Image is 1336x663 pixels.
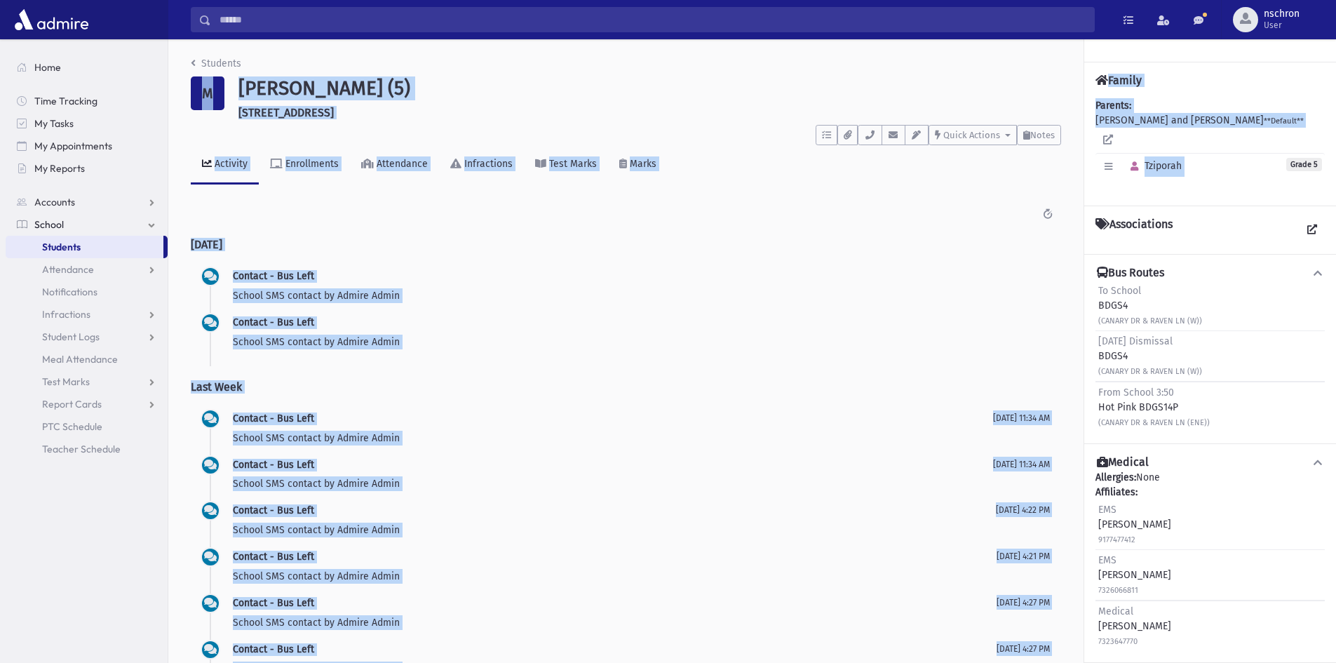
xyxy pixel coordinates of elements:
span: [DATE] 4:21 PM [997,551,1050,561]
p: School SMS contact by Admire Admin [233,431,993,446]
a: Test Marks [6,370,168,393]
span: Tziporah [1124,160,1182,172]
p: School SMS contact by Admire Admin [233,569,997,584]
a: Contact - Bus Left [233,316,314,328]
span: Student Logs [42,330,100,343]
a: Teacher Schedule [6,438,168,460]
p: School SMS contact by Admire Admin [233,615,997,630]
div: Attendance [374,158,428,170]
a: Contact - Bus Left [233,459,314,471]
div: Test Marks [546,158,597,170]
a: Contact - Bus Left [233,504,314,516]
h2: Last Week [191,369,1061,405]
h4: Associations [1095,217,1173,243]
a: Infractions [439,145,524,185]
span: [DATE] 11:34 AM [993,413,1050,423]
a: Meal Attendance [6,348,168,370]
span: EMS [1098,554,1116,566]
p: School SMS contact by Admire Admin [233,335,1050,349]
span: Meal Attendance [42,353,118,366]
b: Affiliates: [1095,486,1138,498]
span: Quick Actions [943,130,1000,140]
a: School [6,213,168,236]
small: (CANARY DR & RAVEN LN (ENE)) [1098,418,1210,427]
p: School SMS contact by Admire Admin [233,476,993,491]
span: [DATE] 4:27 PM [997,644,1050,654]
a: Infractions [6,303,168,326]
span: [DATE] Dismissal [1098,335,1173,347]
button: Bus Routes [1095,266,1325,281]
div: M [191,76,224,110]
a: Activity [191,145,259,185]
div: Hot Pink BDGS14P [1098,385,1210,429]
span: [DATE] 11:34 AM [993,460,1050,469]
b: Parents: [1095,100,1131,112]
a: Attendance [350,145,439,185]
span: Attendance [42,263,94,276]
small: 9177477412 [1098,535,1135,544]
p: School SMS contact by Admire Admin [233,288,1050,303]
div: Marks [627,158,656,170]
div: Activity [212,158,248,170]
a: Marks [608,145,668,185]
span: Notifications [42,286,97,298]
button: Notes [1017,125,1061,145]
a: Home [6,56,168,79]
h4: Bus Routes [1097,266,1164,281]
h1: [PERSON_NAME] (5) [238,76,1061,100]
a: My Tasks [6,112,168,135]
a: Enrollments [259,145,350,185]
div: BDGS4 [1098,334,1202,378]
h4: Medical [1097,455,1149,470]
span: Test Marks [42,375,90,388]
button: Medical [1095,455,1325,470]
nav: breadcrumb [191,56,241,76]
span: Home [34,61,61,74]
div: [PERSON_NAME] [1098,502,1171,547]
a: Notifications [6,281,168,303]
a: Contact - Bus Left [233,413,314,424]
a: Contact - Bus Left [233,551,314,563]
div: Enrollments [283,158,339,170]
span: User [1264,20,1300,31]
span: Medical [1098,605,1133,617]
a: Students [191,58,241,69]
a: Accounts [6,191,168,213]
h6: [STREET_ADDRESS] [238,106,1061,119]
img: AdmirePro [11,6,92,34]
span: nschron [1264,8,1300,20]
a: Attendance [6,258,168,281]
h4: Family [1095,74,1142,87]
div: BDGS4 [1098,283,1202,328]
b: Allergies: [1095,471,1136,483]
div: [PERSON_NAME] [1098,604,1171,648]
span: [DATE] 4:27 PM [997,598,1050,608]
div: Infractions [461,158,513,170]
a: PTC Schedule [6,415,168,438]
a: Contact - Bus Left [233,643,314,655]
input: Search [211,7,1094,32]
span: School [34,218,64,231]
a: Report Cards [6,393,168,415]
span: Notes [1030,130,1055,140]
p: School SMS contact by Admire Admin [233,523,996,537]
span: EMS [1098,504,1116,516]
span: My Tasks [34,117,74,130]
div: None [1095,470,1325,651]
small: (CANARY DR & RAVEN LN (W)) [1098,367,1202,376]
a: Student Logs [6,326,168,348]
a: Students [6,236,163,258]
span: PTC Schedule [42,420,102,433]
a: Test Marks [524,145,608,185]
h2: [DATE] [191,227,1061,262]
span: From School 3:50 [1098,387,1174,399]
span: Report Cards [42,398,102,410]
small: 7323647770 [1098,637,1138,646]
a: Contact - Bus Left [233,597,314,609]
a: View all Associations [1300,217,1325,243]
span: My Reports [34,162,85,175]
span: Grade 5 [1286,158,1322,171]
span: [DATE] 4:22 PM [996,505,1050,515]
button: Quick Actions [929,125,1017,145]
div: [PERSON_NAME] [1098,553,1171,597]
